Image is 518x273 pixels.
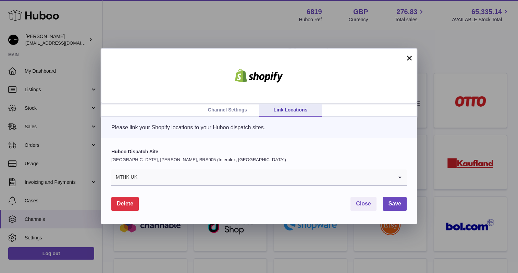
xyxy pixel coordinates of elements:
input: Search for option [138,169,393,185]
p: [GEOGRAPHIC_DATA], [PERSON_NAME], BRS005 (Interplex, [GEOGRAPHIC_DATA]) [111,157,407,163]
a: Channel Settings [196,104,259,117]
button: × [405,54,414,62]
span: Delete [117,201,133,206]
img: shopify [230,69,288,83]
span: MTHK UK [111,169,138,185]
button: Save [383,197,407,211]
button: Delete [111,197,139,211]
span: Close [356,201,371,206]
span: Save [388,201,401,206]
p: Please link your Shopify locations to your Huboo dispatch sites. [111,124,407,131]
label: Huboo Dispatch Site [111,149,407,155]
button: Close [350,197,377,211]
a: Link Locations [259,104,322,117]
div: Search for option [111,169,407,186]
